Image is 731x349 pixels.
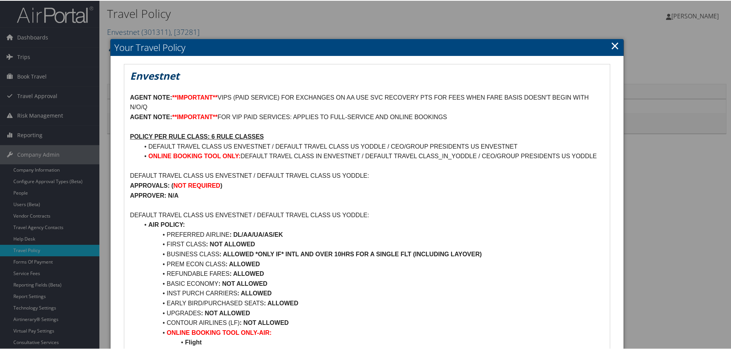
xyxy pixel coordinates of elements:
strong: ONLINE BOOKING TOOL ONLY: [148,152,240,159]
li: REFUNDABLE FARES [139,268,604,278]
h2: Your Travel Policy [110,38,624,55]
a: Close [611,37,619,52]
strong: : NOT ALLOWED [240,319,289,325]
li: EARLY BIRD/PURCHASED SEATS [139,298,604,308]
strong: : ALLOWED [229,270,264,276]
strong: : DL/AA/UA/AS/EK [229,231,283,237]
strong: : NOT ALLOWED [201,309,250,316]
li: UPGRADES [139,308,604,318]
strong: ) [220,182,222,188]
strong: : NOT ALLOWED [206,240,255,247]
strong: NOT REQUIRED [173,182,220,188]
li: INST PURCH CARRIERS [139,288,604,298]
strong: AGENT NOTE: [130,93,172,100]
strong: ONLINE BOOKING TOOL ONLY-AIR: [167,329,271,335]
p: DEFAULT TRAVEL CLASS US ENVESTNET / DEFAULT TRAVEL CLASS US YODDLE: [130,210,604,220]
li: BUSINESS CLASS [139,249,604,259]
li: DEFAULT TRAVEL CLASS US ENVESTNET / DEFAULT TRAVEL CLASS US YODDLE / CEO/GROUP PRESIDENTS US ENVE... [139,141,604,151]
strong: APPROVER: N/A [130,192,179,198]
strong: AGENT NOTE: [130,113,172,120]
li: BASIC ECONOMY [139,278,604,288]
li: FIRST CLASS [139,239,604,249]
strong: : NOT ALLOWED [218,280,267,286]
strong: AIR POLICY: [148,221,185,227]
p: VIPS (PAID SERVICE) FOR EXCHANGES ON AA USE SVC RECOVERY PTS FOR FEES WHEN FARE BASIS DOESN'T BEG... [130,92,604,111]
li: DEFAULT TRAVEL CLASS IN ENVESTNET / DEFAULT TRAVEL CLASS_IN_YODDLE / CEO/GROUP PRESIDENTS US YODDLE [139,151,604,161]
strong: APPROVALS: ( [130,182,173,188]
strong: Flight [185,338,202,345]
li: CONTOUR AIRLINES (LF) [139,317,604,327]
u: POLICY PER RULE CLASS: 6 RULE CLASSES [130,133,264,139]
strong: : ALLOWED [226,260,260,267]
strong: : ALLOWED *ONLY IF* INTL AND OVER 10HRS FOR A SINGLE FLT (INCLUDING LAYOVER) [219,250,482,257]
strong: : ALLOWED [237,289,272,296]
li: PREFERRED AIRLINE [139,229,604,239]
p: FOR VIP PAID SERVICES: APPLIES TO FULL-SERVICE AND ONLINE BOOKINGS [130,111,604,121]
p: DEFAULT TRAVEL CLASS US ENVESTNET / DEFAULT TRAVEL CLASS US YODDLE: [130,170,604,180]
em: Envestnet [130,68,179,82]
li: PREM ECON CLASS [139,259,604,269]
strong: : ALLOWED [264,299,298,306]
